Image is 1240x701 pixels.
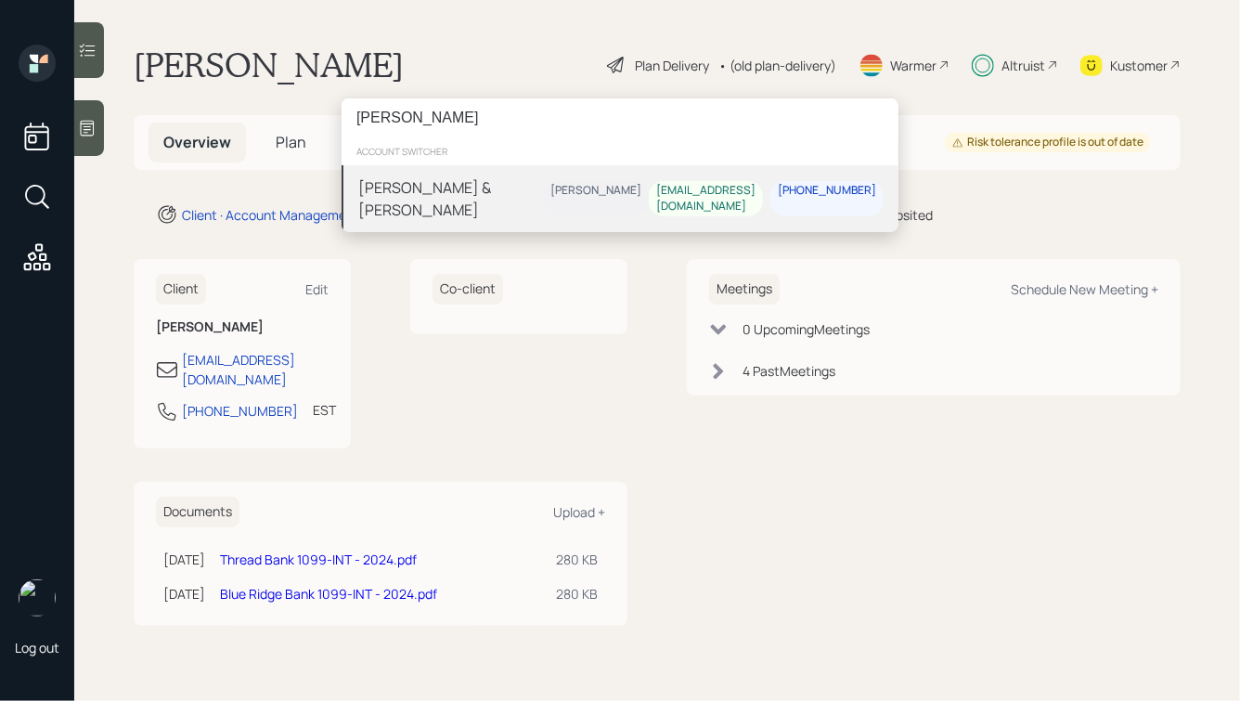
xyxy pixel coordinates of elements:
[778,183,876,199] div: [PHONE_NUMBER]
[656,183,756,214] div: [EMAIL_ADDRESS][DOMAIN_NAME]
[342,137,898,165] div: account switcher
[550,183,641,199] div: [PERSON_NAME]
[358,176,543,221] div: [PERSON_NAME] & [PERSON_NAME]
[342,98,898,137] input: Type a command or search…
